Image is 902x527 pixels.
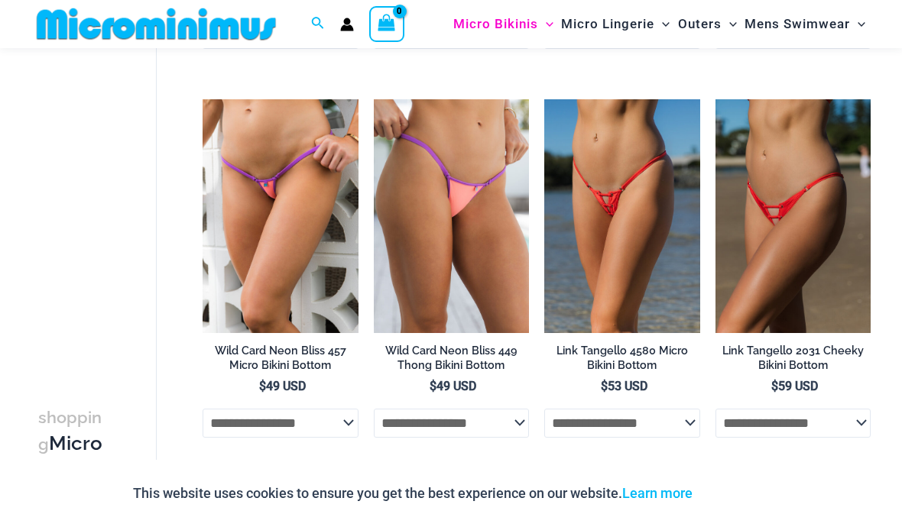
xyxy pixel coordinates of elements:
[374,344,530,378] a: Wild Card Neon Bliss 449 Thong Bikini Bottom
[850,5,865,44] span: Menu Toggle
[715,99,871,332] a: Link Tangello 2031 Cheeky 01Link Tangello 2031 Cheeky 02Link Tangello 2031 Cheeky 02
[538,5,553,44] span: Menu Toggle
[715,344,871,372] h2: Link Tangello 2031 Cheeky Bikini Bottom
[31,7,282,41] img: MM SHOP LOGO FLAT
[544,344,700,378] a: Link Tangello 4580 Micro Bikini Bottom
[133,482,693,505] p: This website uses cookies to ensure you get the best experience on our website.
[259,379,266,393] span: $
[369,6,404,41] a: View Shopping Cart, empty
[374,99,530,332] a: Wild Card Neon Bliss 449 Thong 01Wild Card Neon Bliss 449 Thong 02Wild Card Neon Bliss 449 Thong 02
[745,5,850,44] span: Mens Swimwear
[38,408,102,454] span: shopping
[771,379,778,393] span: $
[430,379,476,393] bdi: 49 USD
[561,5,654,44] span: Micro Lingerie
[340,18,354,31] a: Account icon link
[722,5,737,44] span: Menu Toggle
[771,379,818,393] bdi: 59 USD
[601,379,647,393] bdi: 53 USD
[622,485,693,501] a: Learn more
[203,99,359,332] img: Wild Card Neon Bliss 312 Top 457 Micro 04
[203,99,359,332] a: Wild Card Neon Bliss 312 Top 457 Micro 04Wild Card Neon Bliss 312 Top 457 Micro 05Wild Card Neon ...
[38,51,176,357] iframe: TrustedSite Certified
[374,99,530,332] img: Wild Card Neon Bliss 449 Thong 01
[453,5,538,44] span: Micro Bikinis
[430,379,436,393] span: $
[449,5,557,44] a: Micro BikinisMenu ToggleMenu Toggle
[311,15,325,34] a: Search icon link
[544,99,700,332] a: Link Tangello 4580 Micro 01Link Tangello 4580 Micro 02Link Tangello 4580 Micro 02
[544,344,700,372] h2: Link Tangello 4580 Micro Bikini Bottom
[678,5,722,44] span: Outers
[544,99,700,332] img: Link Tangello 4580 Micro 01
[447,2,871,46] nav: Site Navigation
[654,5,670,44] span: Menu Toggle
[704,475,769,512] button: Accept
[203,344,359,372] h2: Wild Card Neon Bliss 457 Micro Bikini Bottom
[557,5,673,44] a: Micro LingerieMenu ToggleMenu Toggle
[601,379,608,393] span: $
[715,344,871,378] a: Link Tangello 2031 Cheeky Bikini Bottom
[374,344,530,372] h2: Wild Card Neon Bliss 449 Thong Bikini Bottom
[674,5,741,44] a: OutersMenu ToggleMenu Toggle
[741,5,869,44] a: Mens SwimwearMenu ToggleMenu Toggle
[715,99,871,332] img: Link Tangello 2031 Cheeky 01
[203,344,359,378] a: Wild Card Neon Bliss 457 Micro Bikini Bottom
[259,379,306,393] bdi: 49 USD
